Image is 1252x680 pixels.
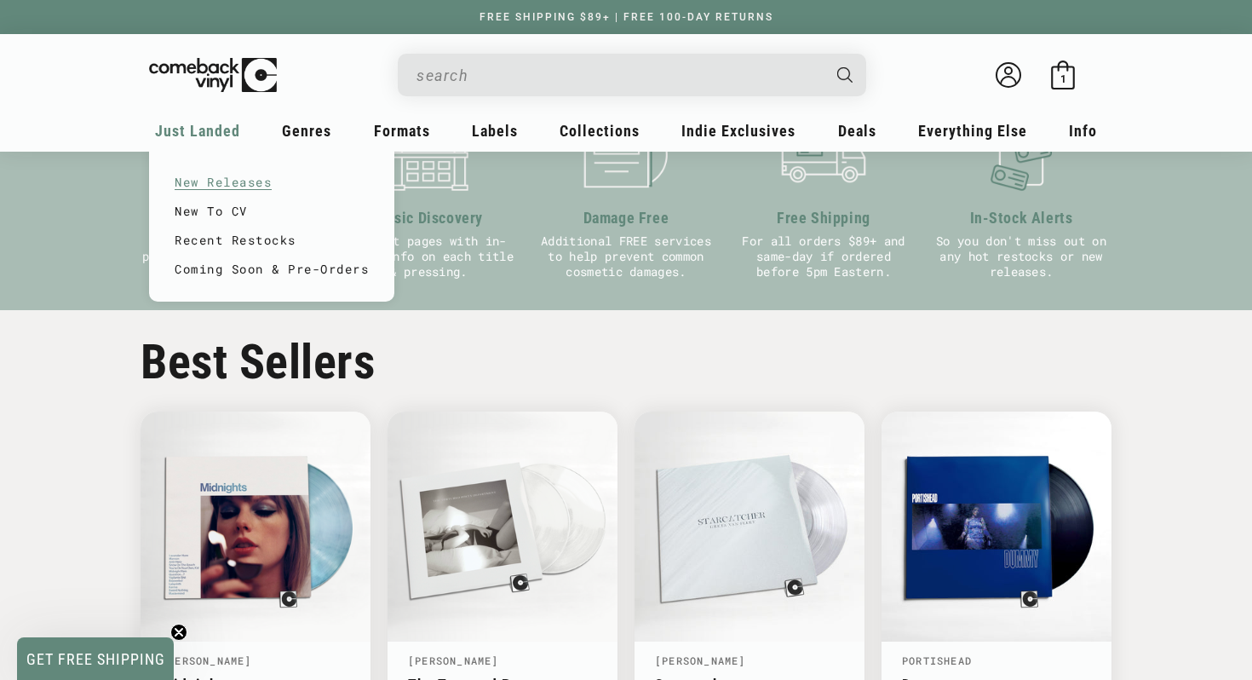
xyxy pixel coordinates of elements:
[931,206,1111,229] h3: In-Stock Alerts
[1060,72,1066,85] span: 1
[282,122,331,140] span: Genres
[733,206,914,229] h3: Free Shipping
[681,122,795,140] span: Indie Exclusives
[918,122,1027,140] span: Everything Else
[175,197,369,226] a: New To CV
[536,233,716,279] p: Additional FREE services to help prevent common cosmetic damages.
[161,654,252,667] a: [PERSON_NAME]
[175,226,369,255] a: Recent Restocks
[462,11,790,23] a: FREE SHIPPING $89+ | FREE 100-DAY RETURNS
[931,233,1111,279] p: So you don't miss out on any hot restocks or new releases.
[1069,122,1097,140] span: Info
[902,654,972,667] a: Portishead
[838,122,876,140] span: Deals
[141,233,321,279] p: Always top-of-the-line packaging for a safe ride right to your door.
[338,233,519,279] p: Product pages with in-depth info on each title & pressing.
[155,122,240,140] span: Just Landed
[175,255,369,284] a: Coming Soon & Pre-Orders
[141,334,1111,390] h2: Best Sellers
[408,654,499,667] a: [PERSON_NAME]
[733,233,914,279] p: For all orders $89+ and same-day if ordered before 5pm Eastern.
[26,650,165,668] span: GET FREE SHIPPING
[338,206,519,229] h3: Music Discovery
[170,624,187,641] button: Close teaser
[374,122,430,140] span: Formats
[141,206,321,229] h3: Premier Fulfillment
[560,122,640,140] span: Collections
[175,168,369,197] a: New Releases
[17,637,174,680] div: GET FREE SHIPPINGClose teaser
[398,54,866,96] div: Search
[655,654,746,667] a: [PERSON_NAME]
[472,122,518,140] span: Labels
[823,54,869,96] button: Search
[536,206,716,229] h3: Damage Free
[416,58,820,93] input: search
